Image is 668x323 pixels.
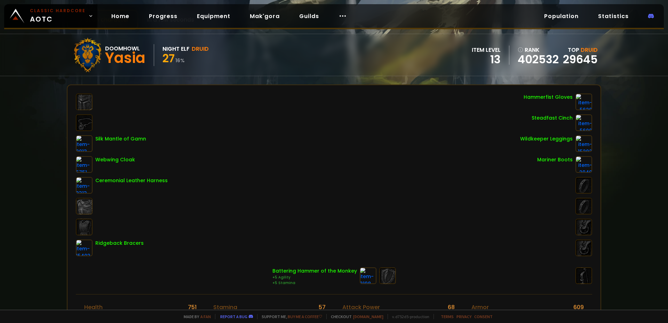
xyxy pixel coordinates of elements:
span: Support me, [257,314,322,319]
a: 29645 [563,51,598,67]
div: 751 [188,303,197,312]
div: Night Elf [162,45,190,53]
div: Steadfast Cinch [532,114,573,122]
small: Classic Hardcore [30,8,86,14]
div: 609 [573,303,584,312]
div: Attack Power [342,303,380,312]
a: Home [106,9,135,23]
a: Progress [143,9,183,23]
span: Checkout [326,314,383,319]
div: Webwing Cloak [95,156,135,163]
img: item-2913 [76,135,93,152]
div: Top [563,46,598,54]
a: Statistics [593,9,634,23]
a: Consent [474,314,493,319]
a: Guilds [294,9,325,23]
div: Battering Hammer of the Monkey [272,267,357,275]
span: 27 [162,50,175,66]
a: Privacy [456,314,471,319]
a: [DOMAIN_NAME] [353,314,383,319]
small: 16 % [175,57,185,64]
a: a fan [200,314,211,319]
a: Classic HardcoreAOTC [4,4,97,28]
div: 57 [319,303,326,312]
div: 68 [448,303,455,312]
a: Report a bug [220,314,247,319]
div: Silk Mantle of Gamn [95,135,146,143]
div: rank [518,46,559,54]
div: Armor [471,303,489,312]
img: item-5629 [575,94,592,110]
span: AOTC [30,8,86,24]
a: 402532 [518,54,559,65]
div: Yasia [105,53,145,63]
a: Equipment [191,9,236,23]
div: Doomhowl [105,44,145,53]
a: Mak'gora [244,9,285,23]
div: item level [472,46,501,54]
div: Wildkeeper Leggings [520,135,573,143]
div: 13 [472,54,501,65]
div: Ceremonial Leather Harness [95,177,168,184]
img: item-3198 [360,267,376,284]
div: Hammerfist Gloves [524,94,573,101]
a: Terms [441,314,454,319]
div: Mariner Boots [537,156,573,163]
a: Buy me a coffee [288,314,322,319]
div: Health [84,303,103,312]
div: +5 Stamina [272,280,357,286]
div: Druid [192,45,209,53]
img: item-5609 [575,114,592,131]
img: item-5751 [76,156,93,173]
span: Made by [180,314,211,319]
img: item-15403 [76,240,93,256]
span: Druid [581,46,598,54]
img: item-15202 [575,135,592,152]
a: Population [539,9,584,23]
img: item-2949 [575,156,592,173]
span: v. d752d5 - production [388,314,429,319]
div: Stamina [213,303,237,312]
img: item-3313 [76,177,93,194]
div: Ridgeback Bracers [95,240,144,247]
div: +5 Agility [272,275,357,280]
